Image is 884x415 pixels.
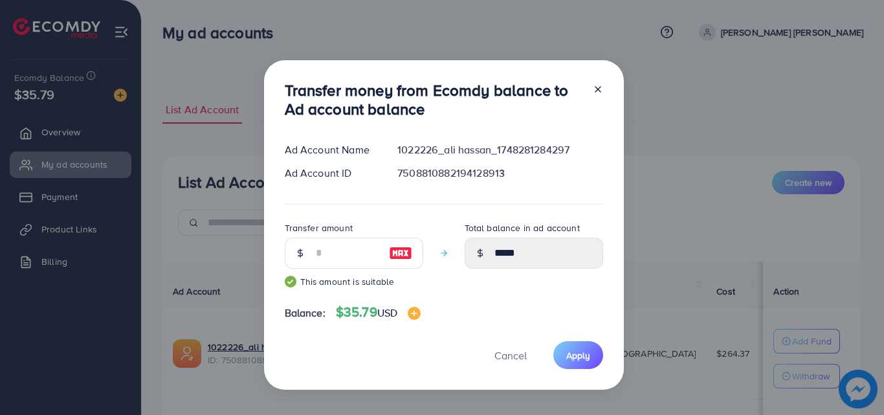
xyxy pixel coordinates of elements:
label: Total balance in ad account [465,221,580,234]
span: Apply [566,349,590,362]
div: Ad Account ID [274,166,388,181]
div: 7508810882194128913 [387,166,613,181]
span: USD [377,306,397,320]
button: Cancel [478,341,543,369]
button: Apply [553,341,603,369]
div: 1022226_ali hassan_1748281284297 [387,142,613,157]
h4: $35.79 [336,304,421,320]
img: guide [285,276,296,287]
div: Ad Account Name [274,142,388,157]
span: Balance: [285,306,326,320]
small: This amount is suitable [285,275,423,288]
h3: Transfer money from Ecomdy balance to Ad account balance [285,81,582,118]
img: image [389,245,412,261]
label: Transfer amount [285,221,353,234]
span: Cancel [494,348,527,363]
img: image [408,307,421,320]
